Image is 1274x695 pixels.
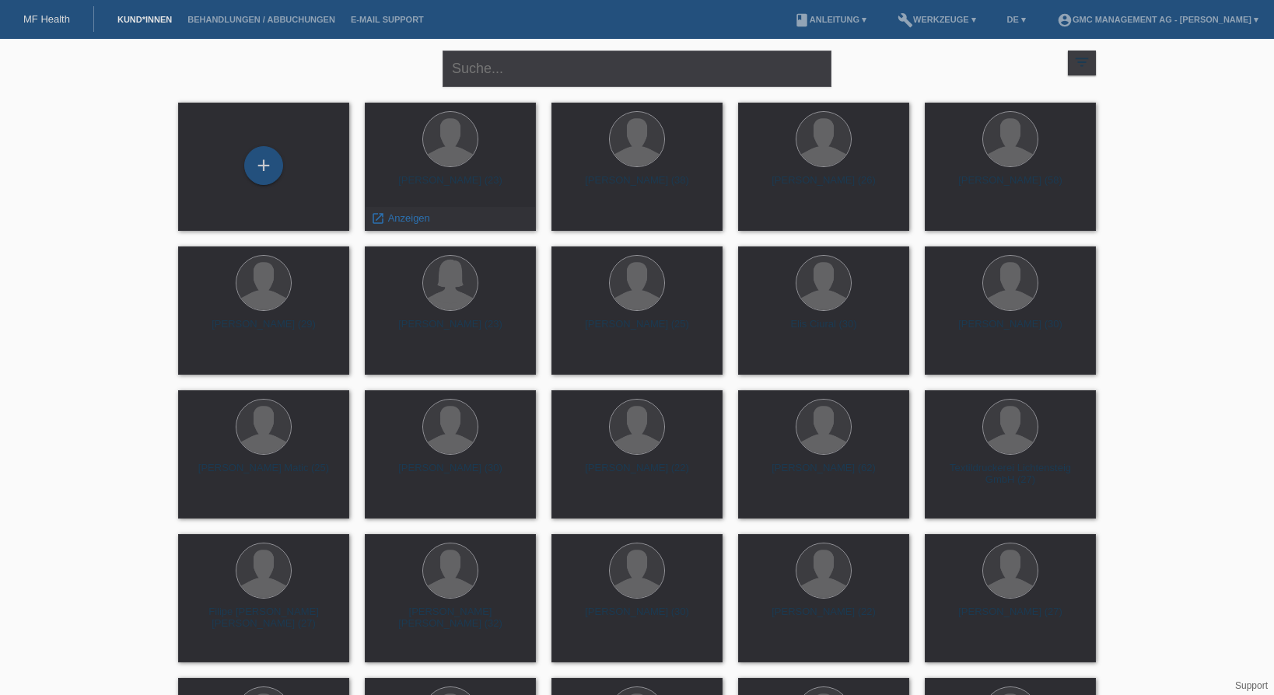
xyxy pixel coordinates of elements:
[1057,12,1073,28] i: account_circle
[999,15,1034,24] a: DE ▾
[898,12,913,28] i: build
[23,13,70,25] a: MF Health
[377,174,523,199] div: [PERSON_NAME] (23)
[1235,680,1268,691] a: Support
[794,12,810,28] i: book
[377,606,523,630] div: [PERSON_NAME] [PERSON_NAME] (32)
[377,462,523,487] div: [PERSON_NAME] (30)
[110,15,180,24] a: Kund*innen
[786,15,874,24] a: bookAnleitung ▾
[1049,15,1266,24] a: account_circleGMC Management AG - [PERSON_NAME] ▾
[180,15,343,24] a: Behandlungen / Abbuchungen
[751,462,897,487] div: [PERSON_NAME] (62)
[371,211,385,225] i: launch
[751,174,897,199] div: [PERSON_NAME] (26)
[564,174,710,199] div: [PERSON_NAME] (38)
[564,462,710,487] div: [PERSON_NAME] (22)
[245,152,282,179] div: Kund*in hinzufügen
[564,318,710,343] div: [PERSON_NAME] (25)
[191,606,337,630] div: Filipe [PERSON_NAME] [PERSON_NAME] (27)
[937,318,1083,343] div: [PERSON_NAME] (30)
[564,606,710,630] div: [PERSON_NAME] (30)
[191,318,337,343] div: [PERSON_NAME] (29)
[890,15,984,24] a: buildWerkzeuge ▾
[751,606,897,630] div: [PERSON_NAME] (22)
[191,462,337,487] div: [PERSON_NAME] Matic (25)
[937,606,1083,630] div: [PERSON_NAME] (27)
[937,174,1083,199] div: [PERSON_NAME] (58)
[937,462,1083,487] div: Textildruckerei Lichtensteig GmbH (27)
[443,51,831,87] input: Suche...
[343,15,432,24] a: E-Mail Support
[388,212,430,224] span: Anzeigen
[751,318,897,343] div: Elis Ciural (30)
[371,212,430,224] a: launch Anzeigen
[377,318,523,343] div: [PERSON_NAME] (23)
[1073,54,1090,71] i: filter_list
